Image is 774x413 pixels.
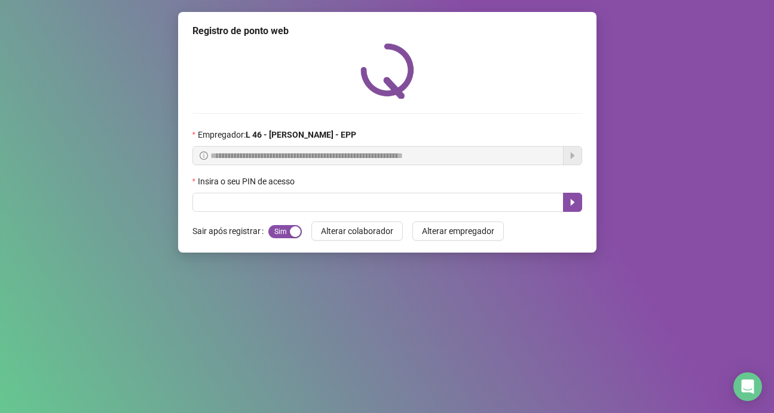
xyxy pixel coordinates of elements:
label: Sair após registrar [192,221,268,241]
span: info-circle [200,151,208,160]
span: Empregador : [198,128,356,141]
label: Insira o seu PIN de acesso [192,175,302,188]
strong: L 46 - [PERSON_NAME] - EPP [246,130,356,139]
span: Alterar empregador [422,224,494,238]
img: QRPoint [360,43,414,99]
button: Alterar colaborador [311,221,403,241]
span: Alterar colaborador [321,224,393,238]
div: Open Intercom Messenger [733,372,762,401]
button: Alterar empregador [412,221,504,241]
div: Registro de ponto web [192,24,582,38]
span: caret-right [568,198,577,207]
